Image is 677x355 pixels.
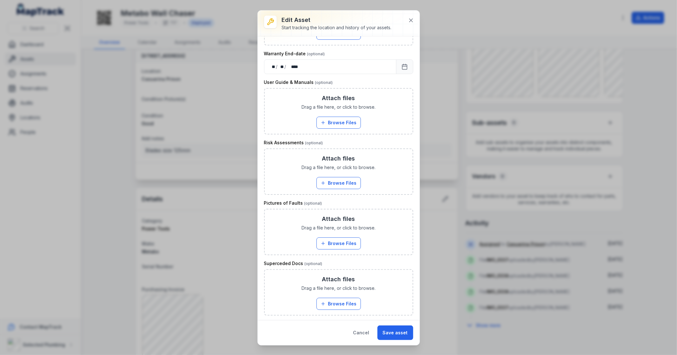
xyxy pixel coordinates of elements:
[316,177,361,189] button: Browse Files
[269,64,276,70] div: day,
[264,51,325,57] label: Warranty End-date
[276,64,278,70] div: /
[377,325,413,340] button: Save asset
[316,298,361,310] button: Browse Files
[302,225,375,231] span: Drag a file here, or click to browse.
[287,64,299,70] div: year,
[278,64,284,70] div: month,
[264,200,322,206] label: Pictures of Faults
[348,325,375,340] button: Cancel
[264,140,323,146] label: Risk Assessments
[264,260,322,267] label: Superceded Docs
[264,79,333,85] label: User Guide & Manuals
[284,64,287,70] div: /
[282,16,392,24] h3: Edit asset
[302,285,375,291] span: Drag a file here, or click to browse.
[316,237,361,249] button: Browse Files
[302,164,375,171] span: Drag a file here, or click to browse.
[322,154,355,163] h3: Attach files
[322,215,355,223] h3: Attach files
[322,275,355,284] h3: Attach files
[322,94,355,103] h3: Attach files
[302,104,375,110] span: Drag a file here, or click to browse.
[316,117,361,129] button: Browse Files
[396,59,413,74] button: Calendar
[282,24,392,31] div: Start tracking the location and history of your assets.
